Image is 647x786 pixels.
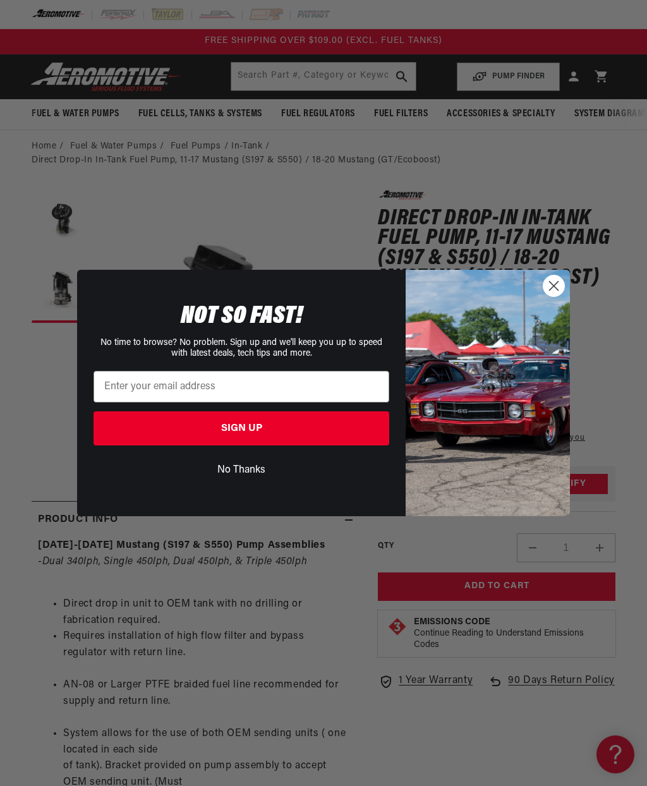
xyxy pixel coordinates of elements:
button: No Thanks [94,458,389,482]
button: Close dialog [543,275,565,297]
input: Enter your email address [94,371,389,402]
img: 85cdd541-2605-488b-b08c-a5ee7b438a35.jpeg [406,270,570,516]
button: SIGN UP [94,411,389,445]
span: NOT SO FAST! [181,304,303,329]
span: No time to browse? No problem. Sign up and we'll keep you up to speed with latest deals, tech tip... [100,338,382,358]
